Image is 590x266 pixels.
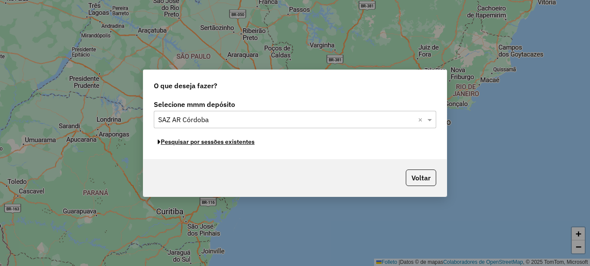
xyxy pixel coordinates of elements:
label: Selecione mmm depósito [154,99,436,110]
span: O que deseja fazer? [154,80,217,91]
span: Clear all [418,114,425,125]
button: Voltar [406,170,436,186]
font: Pesquisar por sessões existentes [161,138,255,146]
button: Pesquisar por sessões existentes [154,135,259,149]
